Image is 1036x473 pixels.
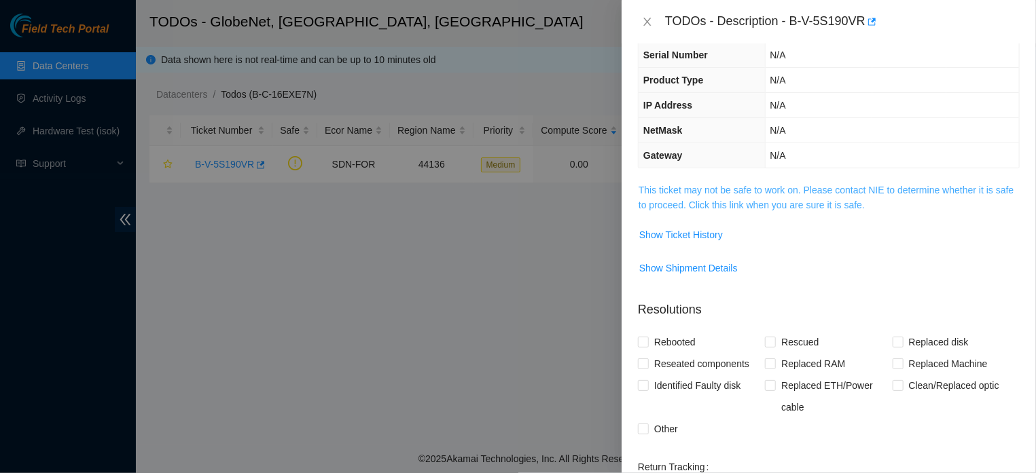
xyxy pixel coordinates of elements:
span: Reseated components [649,353,755,375]
span: Replaced RAM [776,353,851,375]
span: Identified Faulty disk [649,375,747,396]
span: Product Type [643,75,703,86]
span: Show Ticket History [639,227,723,242]
button: Close [638,16,657,29]
button: Show Ticket History [639,224,724,246]
span: N/A [770,50,786,60]
span: IP Address [643,100,692,111]
span: NetMask [643,125,683,136]
span: Rebooted [649,331,701,353]
span: Serial Number [643,50,708,60]
span: N/A [770,100,786,111]
span: Rescued [776,331,824,353]
span: N/A [770,75,786,86]
span: Replaced ETH/Power cable [776,375,892,418]
span: Other [649,418,683,440]
span: close [642,16,653,27]
span: Replaced Machine [904,353,993,375]
span: Replaced disk [904,331,974,353]
a: This ticket may not be safe to work on. Please contact NIE to determine whether it is safe to pro... [639,185,1014,210]
span: N/A [770,125,786,136]
span: N/A [770,150,786,161]
span: Show Shipment Details [639,261,738,276]
span: Gateway [643,150,683,161]
button: Show Shipment Details [639,257,738,279]
p: Resolutions [638,290,1020,319]
span: Clean/Replaced optic [904,375,1005,396]
div: TODOs - Description - B-V-5S190VR [665,11,1020,33]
